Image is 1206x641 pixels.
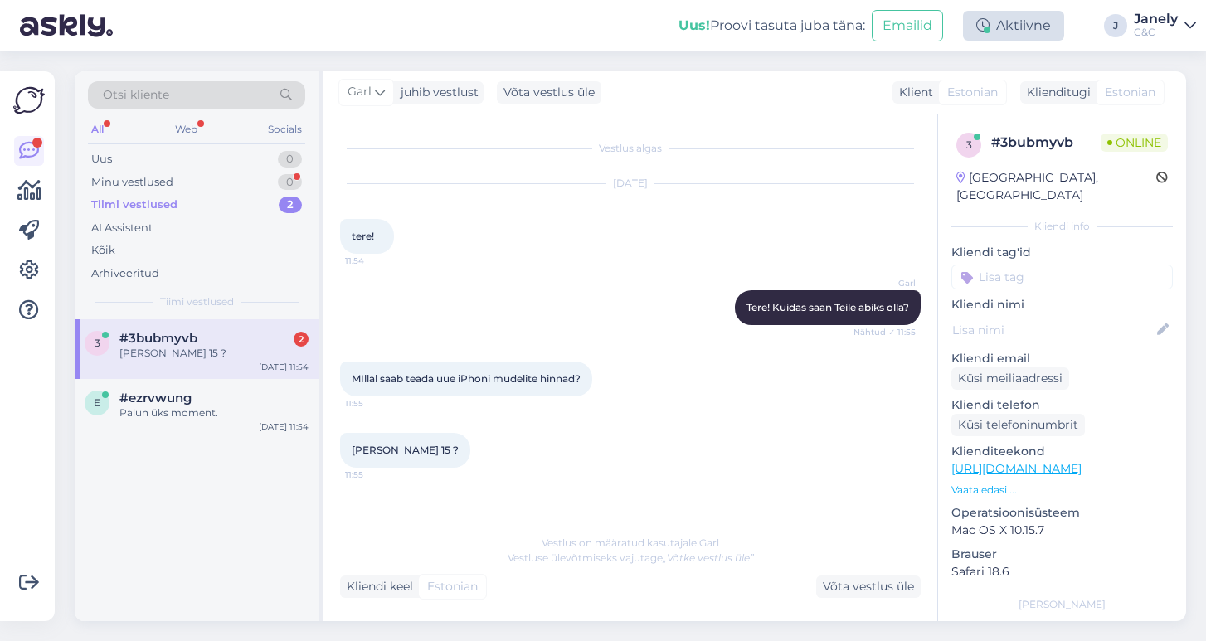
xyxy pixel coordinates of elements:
[91,197,177,213] div: Tiimi vestlused
[160,294,234,309] span: Tiimi vestlused
[345,469,407,481] span: 11:55
[951,504,1173,522] p: Operatsioonisüsteem
[663,551,754,564] i: „Võtke vestlus üle”
[265,119,305,140] div: Socials
[966,138,972,151] span: 3
[1104,14,1127,37] div: J
[91,242,115,259] div: Kõik
[278,174,302,191] div: 0
[345,255,407,267] span: 11:54
[119,331,197,346] span: #3bubmyvb
[853,277,916,289] span: Garl
[892,84,933,101] div: Klient
[352,372,581,385] span: MIllal saab teada uue iPhoni mudelite hinnad?
[951,483,1173,498] p: Vaata edasi ...
[88,119,107,140] div: All
[1134,12,1196,39] a: JanelyC&C
[279,197,302,213] div: 2
[427,578,478,595] span: Estonian
[13,85,45,116] img: Askly Logo
[951,546,1173,563] p: Brauser
[1020,84,1091,101] div: Klienditugi
[951,563,1173,580] p: Safari 18.6
[340,176,921,191] div: [DATE]
[1105,84,1155,101] span: Estonian
[678,16,865,36] div: Proovi tasuta juba täna:
[951,367,1069,390] div: Küsi meiliaadressi
[678,17,710,33] b: Uus!
[259,420,309,433] div: [DATE] 11:54
[119,346,309,361] div: [PERSON_NAME] 15 ?
[103,86,169,104] span: Otsi kliente
[91,265,159,282] div: Arhiveeritud
[951,219,1173,234] div: Kliendi info
[963,11,1064,41] div: Aktiivne
[991,133,1101,153] div: # 3bubmyvb
[816,575,921,598] div: Võta vestlus üle
[278,151,302,168] div: 0
[497,81,601,104] div: Võta vestlus üle
[542,537,719,549] span: Vestlus on määratud kasutajale Garl
[952,321,1154,339] input: Lisa nimi
[91,174,173,191] div: Minu vestlused
[95,337,100,349] span: 3
[172,119,201,140] div: Web
[951,265,1173,289] input: Lisa tag
[1101,134,1168,152] span: Online
[951,461,1082,476] a: [URL][DOMAIN_NAME]
[345,397,407,410] span: 11:55
[1134,26,1178,39] div: C&C
[1134,12,1178,26] div: Janely
[951,414,1085,436] div: Küsi telefoninumbrit
[352,230,374,242] span: tere!
[348,83,372,101] span: Garl
[91,220,153,236] div: AI Assistent
[951,296,1173,313] p: Kliendi nimi
[853,326,916,338] span: Nähtud ✓ 11:55
[94,396,100,409] span: e
[119,391,192,405] span: #ezrvwung
[951,597,1173,612] div: [PERSON_NAME]
[508,551,754,564] span: Vestluse ülevõtmiseks vajutage
[340,578,413,595] div: Kliendi keel
[951,443,1173,460] p: Klienditeekond
[91,151,112,168] div: Uus
[259,361,309,373] div: [DATE] 11:54
[352,444,459,456] span: [PERSON_NAME] 15 ?
[746,301,909,313] span: Tere! Kuidas saan Teile abiks olla?
[394,84,479,101] div: juhib vestlust
[947,84,998,101] span: Estonian
[872,10,943,41] button: Emailid
[340,141,921,156] div: Vestlus algas
[951,522,1173,539] p: Mac OS X 10.15.7
[956,169,1156,204] div: [GEOGRAPHIC_DATA], [GEOGRAPHIC_DATA]
[294,332,309,347] div: 2
[951,244,1173,261] p: Kliendi tag'id
[951,350,1173,367] p: Kliendi email
[951,396,1173,414] p: Kliendi telefon
[119,405,309,420] div: Palun üks moment.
